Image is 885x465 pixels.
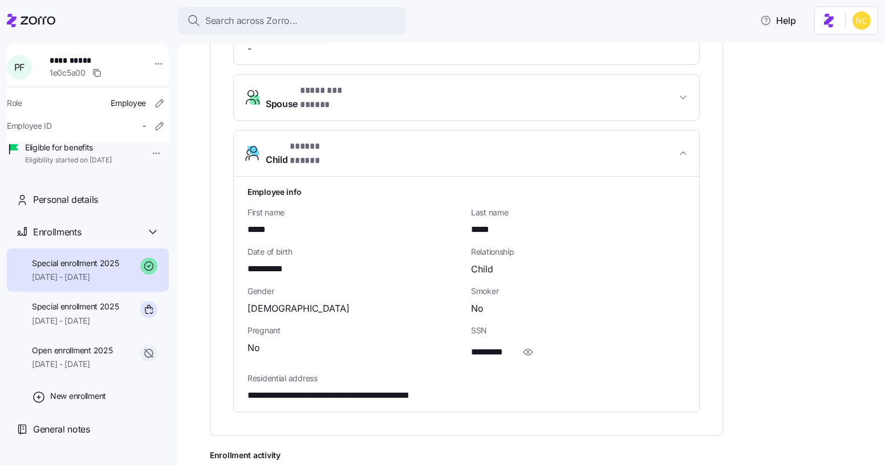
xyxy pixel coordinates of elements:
span: Help [760,14,796,27]
span: Personal details [33,193,98,207]
span: Eligible for benefits [25,142,112,153]
span: No [471,301,484,316]
span: [DATE] - [DATE] [32,358,112,370]
span: Eligibility started on [DATE] [25,156,112,165]
span: No [247,341,260,355]
span: Date of birth [247,246,462,258]
span: Employee ID [7,120,52,132]
span: Special enrollment 2025 [32,258,119,269]
span: [DATE] - [DATE] [32,271,119,283]
h1: Employee info [247,186,685,198]
span: Smoker [471,285,685,297]
span: SSN [471,325,685,336]
span: General notes [33,422,90,437]
span: Search across Zorro... [205,14,298,28]
button: Help [751,9,805,32]
span: 1e0c5a00 [50,67,86,79]
span: Child [471,262,493,276]
span: Employee [111,97,146,109]
img: e03b911e832a6112bf72643c5874f8d8 [852,11,871,30]
span: Enrollments [33,225,81,239]
span: Spouse [266,84,366,111]
span: Role [7,97,22,109]
span: - [143,120,146,132]
span: Enrollment activity [210,450,723,461]
span: Gender [247,285,462,297]
span: [DATE] - [DATE] [32,315,119,327]
span: Open enrollment 2025 [32,345,112,356]
button: Search across Zorro... [178,7,406,34]
span: Pregnant [247,325,462,336]
span: Special enrollment 2025 [32,301,119,312]
span: - [247,42,251,56]
span: P F [14,63,25,72]
span: Last name [471,207,685,218]
span: First name [247,207,462,218]
span: Child [266,140,343,167]
span: Relationship [471,246,685,258]
span: [DEMOGRAPHIC_DATA] [247,301,350,316]
span: New enrollment [50,390,106,402]
span: Residential address [247,373,685,384]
